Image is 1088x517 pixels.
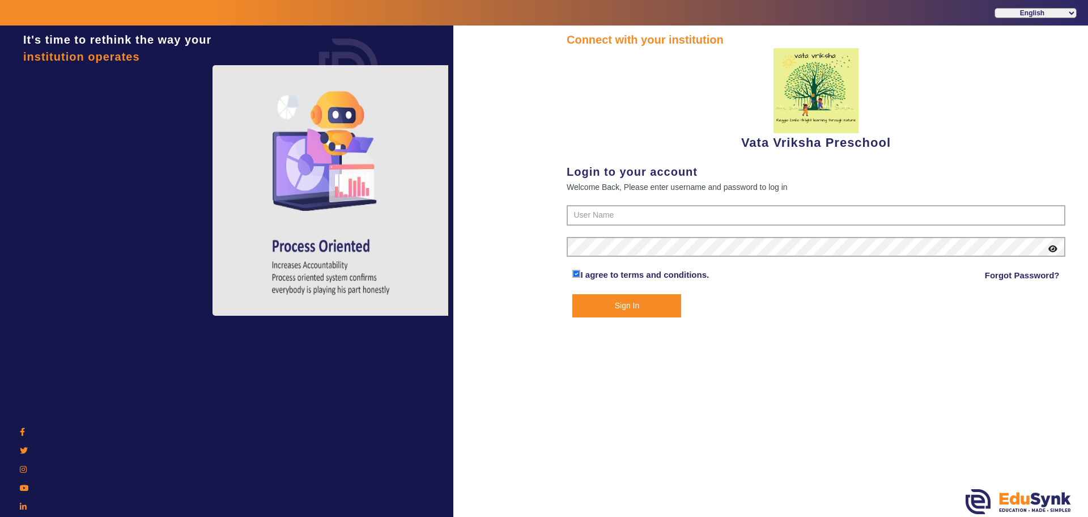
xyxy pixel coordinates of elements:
[23,50,140,63] span: institution operates
[773,48,858,133] img: 817d6453-c4a2-41f8-ac39-e8a470f27eea
[966,489,1071,514] img: edusynk.png
[567,48,1065,152] div: Vata Vriksha Preschool
[567,31,1065,48] div: Connect with your institution
[212,65,450,316] img: login4.png
[306,26,391,111] img: login.png
[985,269,1060,282] a: Forgot Password?
[572,294,681,317] button: Sign In
[580,270,709,279] a: I agree to terms and conditions.
[567,205,1065,226] input: User Name
[23,33,211,46] span: It's time to rethink the way your
[567,180,1065,194] div: Welcome Back, Please enter username and password to log in
[567,163,1065,180] div: Login to your account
